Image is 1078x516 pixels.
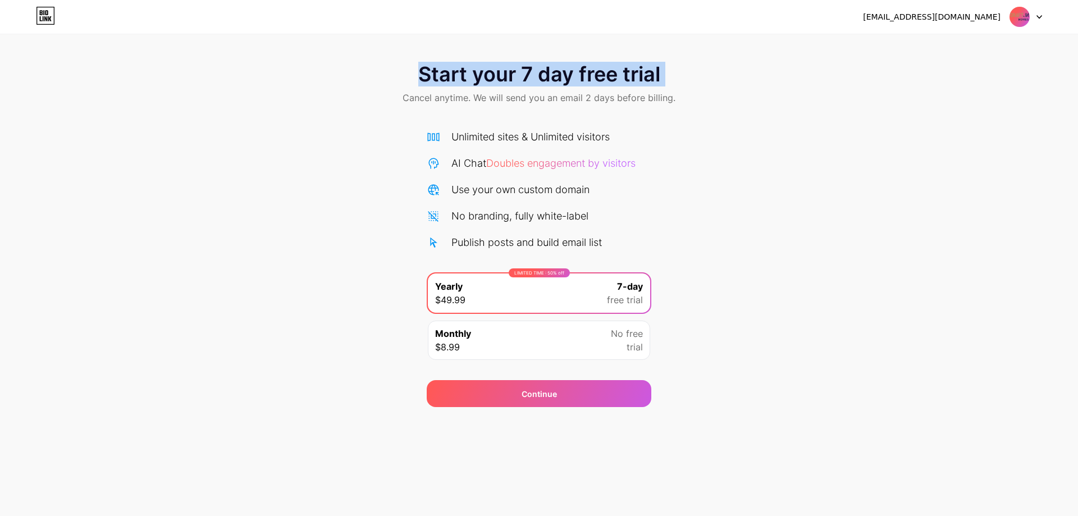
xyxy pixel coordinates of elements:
span: free trial [607,293,643,307]
div: Use your own custom domain [451,182,590,197]
span: Monthly [435,327,471,340]
div: [EMAIL_ADDRESS][DOMAIN_NAME] [863,11,1001,23]
span: No free [611,327,643,340]
div: Continue [522,388,557,400]
span: Yearly [435,280,463,293]
span: 7-day [617,280,643,293]
span: Start your 7 day free trial [418,63,660,85]
div: Unlimited sites & Unlimited visitors [451,129,610,144]
span: $8.99 [435,340,460,354]
span: $49.99 [435,293,465,307]
span: trial [627,340,643,354]
div: AI Chat [451,156,636,171]
span: Doubles engagement by visitors [486,157,636,169]
div: LIMITED TIME : 50% off [509,268,570,277]
span: Cancel anytime. We will send you an email 2 days before billing. [403,91,675,104]
div: Publish posts and build email list [451,235,602,250]
div: No branding, fully white-label [451,208,588,223]
img: draftinhomesalgarve [1009,6,1030,28]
